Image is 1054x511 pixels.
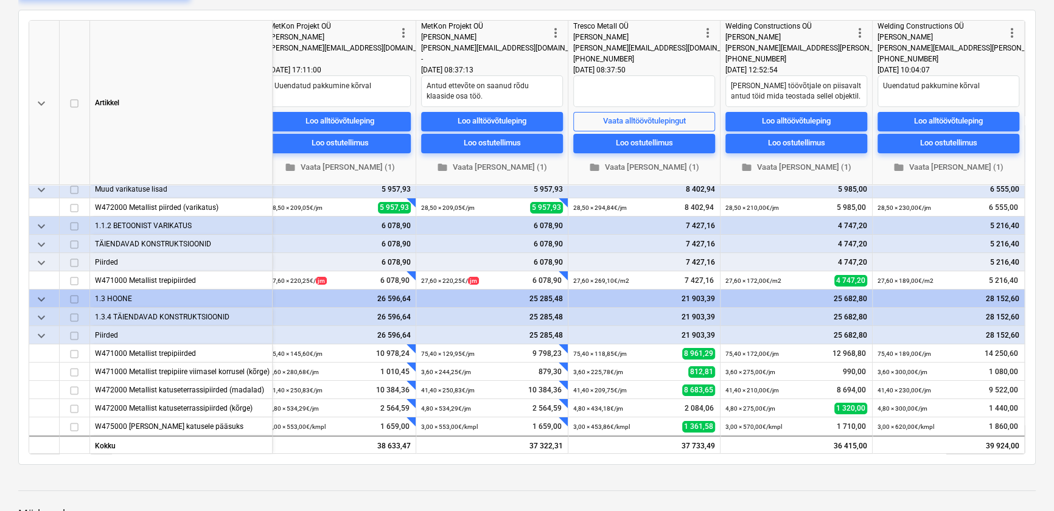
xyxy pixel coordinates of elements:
[34,328,49,343] span: keyboard_arrow_down
[458,114,526,128] div: Loo alltöövõtuleping
[421,253,563,271] div: 6 078,90
[878,21,1005,32] div: Welding Constructions OÜ
[95,399,267,417] div: W472000 Metallist katuseterrassipiirded (kõrge)
[421,134,563,153] button: Loo ostutellimus
[548,26,563,40] span: more_vert
[34,237,49,252] span: keyboard_arrow_down
[725,253,867,271] div: 4 747,20
[269,75,411,107] textarea: Uuendatud pakkumine kõrval
[573,112,715,131] button: Vaata alltöövõtulepingut
[90,21,273,185] div: Artikkel
[834,403,867,414] span: 1 320,00
[421,75,563,107] textarea: Antud ettevõte on saanud rõdu klaaside osa töö.
[725,75,867,107] textarea: [PERSON_NAME] töövõtjale on piisavalt antud töid mida teostada sellel objektil.
[878,405,927,412] small: 4,80 × 300,00€ / jm
[725,405,775,412] small: 4,80 × 275,00€ / jm
[95,180,267,198] div: Muud varikatuse lisad
[682,384,715,396] span: 8 683,65
[893,162,904,173] span: folder
[683,403,715,414] span: 2 084,06
[878,253,1019,271] div: 5 216,40
[878,75,1019,107] textarea: Uuendatud pakkumine kõrval
[725,217,867,235] div: 4 747,20
[589,162,600,173] span: folder
[90,436,273,454] div: Kokku
[269,290,411,308] div: 26 596,64
[993,453,1054,511] div: Chat Widget
[725,204,779,211] small: 28,50 × 210,00€ / jm
[531,276,563,286] span: 6 078,90
[573,350,627,357] small: 75,40 × 118,85€ / jm
[95,344,267,362] div: W471000 Metallist trepipiirded
[573,308,715,326] div: 21 903,39
[725,64,867,75] div: [DATE] 12:52:54
[34,255,49,270] span: keyboard_arrow_down
[688,366,715,378] span: 812,81
[421,326,563,344] div: 25 285,48
[878,326,1019,344] div: 28 152,60
[741,162,752,173] span: folder
[269,308,411,326] div: 26 596,64
[375,349,411,359] span: 10 978,24
[878,158,1019,177] button: Vaata [PERSON_NAME] (1)
[269,405,319,412] small: 4,80 × 534,29€ / jm
[421,158,563,177] button: Vaata [PERSON_NAME] (1)
[573,277,629,284] small: 27,60 × 269,10€ / m2
[878,32,1005,43] div: [PERSON_NAME]
[725,32,853,43] div: [PERSON_NAME]
[421,64,563,75] div: [DATE] 08:37:13
[426,161,558,175] span: Vaata [PERSON_NAME] (1)
[269,369,319,375] small: 3,60 × 280,68€ / jm
[568,436,721,454] div: 37 733,49
[316,277,327,285] span: jm
[269,277,327,285] small: 27,60 × 220,25€ /
[573,326,715,344] div: 21 903,39
[573,290,715,308] div: 21 903,39
[573,134,715,153] button: Loo ostutellimus
[882,161,1014,175] span: Vaata [PERSON_NAME] (1)
[421,32,548,43] div: [PERSON_NAME]
[988,403,1019,414] span: 1 440,00
[988,203,1019,213] span: 6 555,00
[573,54,700,64] div: [PHONE_NUMBER]
[725,369,775,375] small: 3,60 × 275,00€ / jm
[95,235,267,252] div: TÄIENDAVAD KONSTRUKTSIOONID
[988,422,1019,432] span: 1 860,00
[573,32,700,43] div: [PERSON_NAME]
[421,180,563,198] div: 5 957,93
[878,369,927,375] small: 3,60 × 300,00€ / jm
[831,349,867,359] span: 12 968,80
[269,158,411,177] button: Vaata [PERSON_NAME] (1)
[269,134,411,153] button: Loo ostutellimus
[700,26,715,40] span: more_vert
[842,367,867,377] span: 990,00
[853,26,867,40] span: more_vert
[878,387,931,394] small: 41,40 × 230,00€ / jm
[269,423,326,430] small: 3,00 × 553,00€ / kmpl
[878,277,934,284] small: 27,60 × 189,00€ / m2
[285,162,296,173] span: folder
[878,217,1019,235] div: 5 216,40
[983,349,1019,359] span: 14 250,60
[269,350,323,357] small: 75,40 × 145,60€ / jm
[725,134,867,153] button: Loo ostutellimus
[725,180,867,198] div: 5 985,00
[725,277,781,284] small: 27,60 × 172,00€ / m2
[531,349,563,359] span: 9 798,23
[269,54,396,64] div: -
[873,436,1025,454] div: 39 924,00
[269,253,411,271] div: 6 078,90
[730,161,862,175] span: Vaata [PERSON_NAME] (1)
[988,385,1019,395] span: 9 522,00
[878,54,1005,64] div: [PHONE_NUMBER]
[379,403,411,414] span: 2 564,59
[274,161,406,175] span: Vaata [PERSON_NAME] (1)
[878,423,934,430] small: 3,00 × 620,00€ / kmpl
[421,54,548,64] div: -
[421,235,563,253] div: 6 078,90
[421,217,563,235] div: 6 078,90
[421,277,479,285] small: 27,60 × 220,25€ /
[269,180,411,198] div: 5 957,93
[269,326,411,344] div: 26 596,64
[725,350,779,357] small: 75,40 × 172,00€ / jm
